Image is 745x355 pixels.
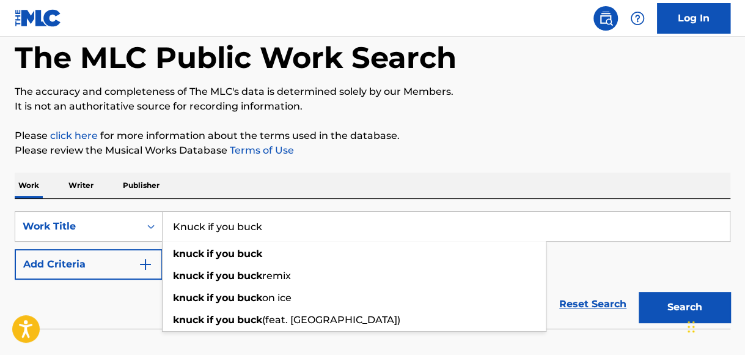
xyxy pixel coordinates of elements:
[237,270,262,282] strong: buck
[598,11,613,26] img: search
[15,211,730,329] form: Search Form
[23,219,133,234] div: Work Title
[216,270,235,282] strong: you
[216,314,235,326] strong: you
[119,173,163,198] p: Publisher
[207,292,213,304] strong: if
[630,11,645,26] img: help
[207,314,213,326] strong: if
[15,84,730,99] p: The accuracy and completeness of The MLC's data is determined solely by our Members.
[15,9,62,27] img: MLC Logo
[173,270,204,282] strong: knuck
[688,308,695,345] div: Drag
[593,6,618,31] a: Public Search
[684,296,745,355] iframe: Chat Widget
[50,130,98,141] a: click here
[227,144,294,156] a: Terms of Use
[657,3,730,34] a: Log In
[553,291,633,318] a: Reset Search
[15,129,730,143] p: Please for more information about the terms used in the database.
[15,99,730,114] p: It is not an authoritative source for recording information.
[207,248,213,260] strong: if
[237,248,262,260] strong: buck
[262,292,292,304] span: on ice
[15,143,730,158] p: Please review the Musical Works Database
[173,292,204,304] strong: knuck
[15,173,43,198] p: Work
[237,292,262,304] strong: buck
[173,314,204,326] strong: knuck
[625,6,650,31] div: Help
[15,249,163,280] button: Add Criteria
[15,39,457,76] h1: The MLC Public Work Search
[262,314,400,326] span: (feat. [GEOGRAPHIC_DATA])
[65,173,97,198] p: Writer
[207,270,213,282] strong: if
[639,292,730,323] button: Search
[216,292,235,304] strong: you
[138,257,153,272] img: 9d2ae6d4665cec9f34b9.svg
[216,248,235,260] strong: you
[173,248,204,260] strong: knuck
[262,270,291,282] span: remix
[237,314,262,326] strong: buck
